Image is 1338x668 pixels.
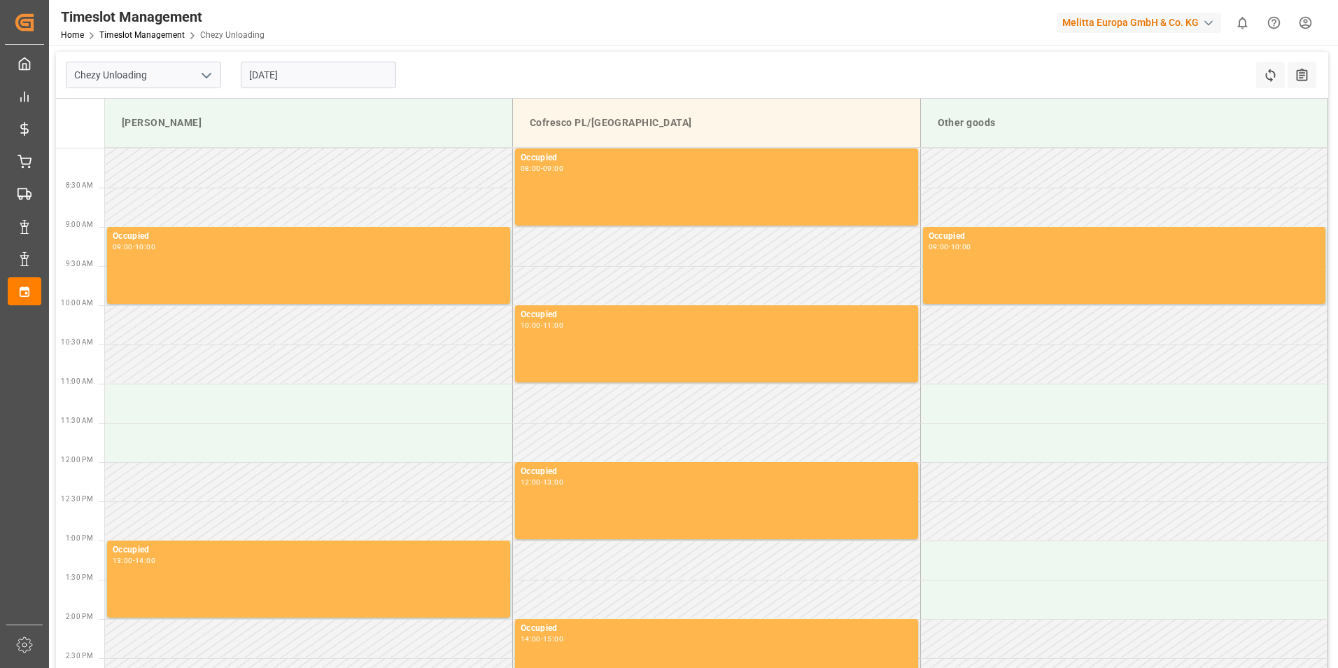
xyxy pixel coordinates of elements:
[521,636,541,642] div: 14:00
[541,322,543,328] div: -
[66,62,221,88] input: Type to search/select
[241,62,396,88] input: DD-MM-YYYY
[929,230,1321,244] div: Occupied
[99,30,185,40] a: Timeslot Management
[61,30,84,40] a: Home
[948,244,950,250] div: -
[66,652,93,660] span: 2:30 PM
[116,110,501,136] div: [PERSON_NAME]
[66,260,93,267] span: 9:30 AM
[929,244,949,250] div: 09:00
[66,573,93,581] span: 1:30 PM
[61,338,93,346] span: 10:30 AM
[113,543,505,557] div: Occupied
[195,64,216,86] button: open menu
[524,110,909,136] div: Cofresco PL/[GEOGRAPHIC_DATA]
[541,636,543,642] div: -
[543,165,563,172] div: 09:00
[1258,7,1290,39] button: Help Center
[61,377,93,385] span: 11:00 AM
[1057,9,1227,36] button: Melitta Europa GmbH & Co. KG
[1227,7,1258,39] button: show 0 new notifications
[521,465,913,479] div: Occupied
[61,456,93,464] span: 12:00 PM
[133,557,135,564] div: -
[541,479,543,485] div: -
[113,557,133,564] div: 13:00
[1057,13,1221,33] div: Melitta Europa GmbH & Co. KG
[61,6,265,27] div: Timeslot Management
[113,230,505,244] div: Occupied
[521,479,541,485] div: 12:00
[113,244,133,250] div: 09:00
[932,110,1317,136] div: Other goods
[521,151,913,165] div: Occupied
[66,534,93,542] span: 1:00 PM
[951,244,971,250] div: 10:00
[543,636,563,642] div: 15:00
[521,165,541,172] div: 08:00
[521,322,541,328] div: 10:00
[135,244,155,250] div: 10:00
[66,613,93,620] span: 2:00 PM
[135,557,155,564] div: 14:00
[521,622,913,636] div: Occupied
[543,479,563,485] div: 13:00
[61,299,93,307] span: 10:00 AM
[61,417,93,424] span: 11:30 AM
[133,244,135,250] div: -
[66,221,93,228] span: 9:00 AM
[66,181,93,189] span: 8:30 AM
[543,322,563,328] div: 11:00
[541,165,543,172] div: -
[521,308,913,322] div: Occupied
[61,495,93,503] span: 12:30 PM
